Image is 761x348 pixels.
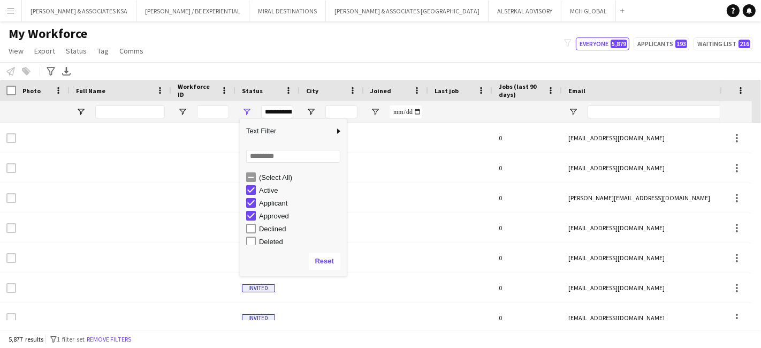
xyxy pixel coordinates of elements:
div: 0 [492,183,562,213]
input: Search filter values [246,150,340,163]
div: Filter List [240,171,347,312]
span: 5,879 [611,40,627,48]
input: Row Selection is disabled for this row (unchecked) [6,133,16,143]
button: [PERSON_NAME] & ASSOCIATES KSA [22,1,136,21]
span: Comms [119,46,143,56]
button: MCH GLOBAL [561,1,616,21]
input: City Filter Input [325,105,357,118]
input: Row Selection is disabled for this row (unchecked) [6,313,16,323]
button: Reset [309,253,340,270]
button: Everyone5,879 [576,37,629,50]
div: (Select All) [259,173,344,181]
button: Open Filter Menu [370,107,380,117]
div: Declined [259,225,344,233]
app-action-btn: Advanced filters [44,65,57,78]
div: 0 [492,273,562,302]
a: Export [30,44,59,58]
button: Open Filter Menu [242,107,252,117]
span: 193 [675,40,687,48]
span: Photo [22,87,41,95]
button: MIRAL DESTINATIONS [249,1,326,21]
button: Applicants193 [634,37,689,50]
span: Status [242,87,263,95]
button: Open Filter Menu [178,107,187,117]
input: Row Selection is disabled for this row (unchecked) [6,193,16,203]
span: Email [568,87,585,95]
input: Row Selection is disabled for this row (unchecked) [6,283,16,293]
div: Column Filter [240,119,347,276]
span: Tag [97,46,109,56]
span: Joined [370,87,391,95]
span: City [306,87,318,95]
a: Tag [93,44,113,58]
div: 0 [492,303,562,332]
button: ALSERKAL ADVISORY [489,1,561,21]
span: Status [66,46,87,56]
button: Waiting list216 [694,37,752,50]
span: Export [34,46,55,56]
input: Full Name Filter Input [95,105,165,118]
span: My Workforce [9,26,87,42]
span: Invited [242,314,275,322]
div: Active [259,186,344,194]
div: 0 [492,213,562,243]
div: 0 [492,153,562,183]
div: Applicant [259,199,344,207]
span: Text Filter [240,122,334,140]
span: 216 [739,40,750,48]
span: Jobs (last 90 days) [499,82,543,99]
button: Remove filters [85,334,133,345]
button: [PERSON_NAME] & ASSOCIATES [GEOGRAPHIC_DATA] [326,1,489,21]
button: [PERSON_NAME] / BE EXPERIENTIAL [136,1,249,21]
button: Open Filter Menu [76,107,86,117]
input: Row Selection is disabled for this row (unchecked) [6,253,16,263]
a: View [4,44,28,58]
span: 1 filter set [57,335,85,343]
button: Open Filter Menu [568,107,578,117]
app-action-btn: Export XLSX [60,65,73,78]
div: 0 [492,243,562,273]
div: Deleted [259,238,344,246]
span: Workforce ID [178,82,216,99]
input: Joined Filter Input [390,105,422,118]
input: Workforce ID Filter Input [197,105,229,118]
span: View [9,46,24,56]
div: 0 [492,123,562,153]
a: Status [62,44,91,58]
span: Last job [435,87,459,95]
span: Invited [242,284,275,292]
input: Row Selection is disabled for this row (unchecked) [6,223,16,233]
input: Row Selection is disabled for this row (unchecked) [6,163,16,173]
a: Comms [115,44,148,58]
button: Open Filter Menu [306,107,316,117]
div: Approved [259,212,344,220]
span: Full Name [76,87,105,95]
